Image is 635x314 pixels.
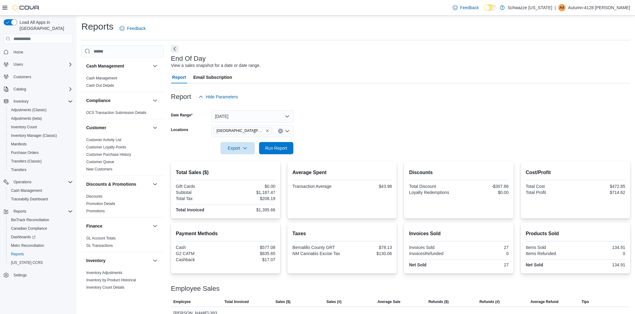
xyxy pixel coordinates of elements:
[176,196,225,201] div: Total Tax
[86,138,121,142] a: Customer Activity List
[11,108,46,112] span: Adjustments (Classic)
[11,116,42,121] span: Adjustments (beta)
[9,115,73,122] span: Adjustments (beta)
[227,196,275,201] div: $208.19
[343,184,392,189] div: $43.98
[171,45,178,53] button: Next
[196,91,240,103] button: Hide Parameters
[11,226,47,231] span: Canadian Compliance
[13,62,23,67] span: Users
[460,5,479,11] span: Feedback
[176,230,275,237] h2: Payment Methods
[151,124,159,131] button: Customer
[11,133,57,138] span: Inventory Manager (Classic)
[9,141,73,148] span: Manifests
[86,152,131,157] span: Customer Purchase History
[259,142,293,154] button: Run Report
[568,4,630,11] p: Autumn-4128 [PERSON_NAME]
[13,87,26,92] span: Catalog
[508,4,552,11] p: Schwazze [US_STATE]
[9,216,73,224] span: BioTrack Reconciliation
[526,251,574,256] div: Items Refunded
[86,63,150,69] button: Cash Management
[6,186,75,195] button: Cash Management
[9,106,49,114] a: Adjustments (Classic)
[227,207,275,212] div: $1,395.66
[577,251,625,256] div: 0
[266,129,269,133] button: Remove EV09 Montano Plaza from selection in this group
[577,245,625,250] div: 134.91
[13,50,23,55] span: Home
[86,181,136,187] h3: Discounts & Promotions
[86,145,126,149] a: Customer Loyalty Points
[11,197,48,202] span: Traceabilty Dashboard
[227,190,275,195] div: $1,187.47
[171,285,220,292] h3: Employee Sales
[13,209,26,214] span: Reports
[86,209,105,214] span: Promotions
[86,271,122,275] a: Inventory Adjustments
[11,125,37,130] span: Inventory Count
[227,251,275,256] div: $835.65
[9,242,73,249] span: Metrc Reconciliation
[11,208,29,215] button: Reports
[6,241,75,250] button: Metrc Reconciliation
[117,22,148,35] a: Feedback
[86,278,136,283] span: Inventory by Product Historical
[86,257,150,264] button: Inventory
[9,123,39,131] a: Inventory Count
[151,222,159,230] button: Finance
[9,166,29,173] a: Transfers
[86,152,131,157] a: Customer Purchase History
[6,114,75,123] button: Adjustments (beta)
[81,193,164,217] div: Discounts & Promotions
[429,299,449,304] span: Refunds ($)
[171,127,188,132] label: Locations
[9,187,44,194] a: Cash Management
[86,160,114,164] a: Customer Queue
[409,230,508,237] h2: Invoices Sold
[6,224,75,233] button: Canadian Compliance
[86,83,114,88] span: Cash Out Details
[11,61,73,68] span: Users
[6,148,75,157] button: Purchase Orders
[292,184,341,189] div: Transaction Average
[86,292,137,297] span: Inventory On Hand by Package
[460,245,509,250] div: 27
[13,99,28,104] span: Inventory
[171,62,261,69] div: View a sales snapshot for a date or date range.
[484,5,497,11] input: Dark Mode
[526,169,625,176] h2: Cost/Profit
[460,190,509,195] div: $0.00
[292,245,341,250] div: Bernalillo County GRT
[11,73,34,81] a: Customers
[86,63,124,69] h3: Cash Management
[11,98,31,105] button: Inventory
[11,167,26,172] span: Transfers
[9,115,44,122] a: Adjustments (beta)
[11,86,73,93] span: Catalog
[577,184,625,189] div: $472.85
[86,236,116,240] a: GL Account Totals
[1,97,75,106] button: Inventory
[171,113,193,118] label: Date Range
[86,194,102,199] span: Discounts
[86,293,137,297] a: Inventory On Hand by Package
[86,159,114,164] span: Customer Queue
[555,4,556,11] p: |
[86,243,113,248] a: GL Transactions
[86,83,114,88] a: Cash Out Details
[9,132,59,139] a: Inventory Manager (Classic)
[13,180,32,184] span: Operations
[409,184,458,189] div: Total Discount
[11,48,73,56] span: Home
[13,75,31,79] span: Customers
[86,76,117,80] a: Cash Management
[409,262,426,267] strong: Net Sold
[11,208,73,215] span: Reports
[11,178,73,186] span: Operations
[86,257,106,264] h3: Inventory
[577,262,625,267] div: 134.91
[86,285,124,290] a: Inventory Count Details
[221,142,255,154] button: Export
